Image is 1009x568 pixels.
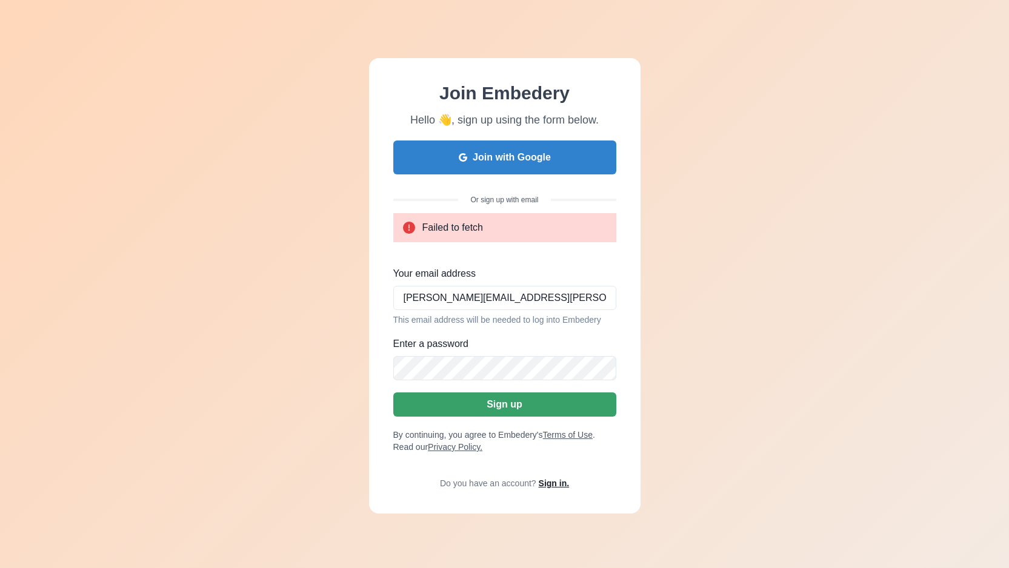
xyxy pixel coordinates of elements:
button: Join with Google [393,140,616,174]
div: This email address will be needed to log into Embedery [393,315,616,325]
a: Sign in. [539,478,570,488]
span: Or sign up with email [458,195,550,205]
div: Failed to fetch [393,213,616,242]
button: Sign up [393,392,616,417]
a: Terms of Use [543,430,593,440]
label: Your email address [393,266,609,281]
label: Enter a password [393,337,609,351]
p: Hello 👋, sign up using the form below. [410,111,599,128]
span: Do you have an account? [440,478,536,488]
a: Privacy Policy. [428,442,482,452]
h1: Join Embedery [410,82,599,104]
p: By continuing, you agree to Embedery's . Read our [393,429,616,453]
